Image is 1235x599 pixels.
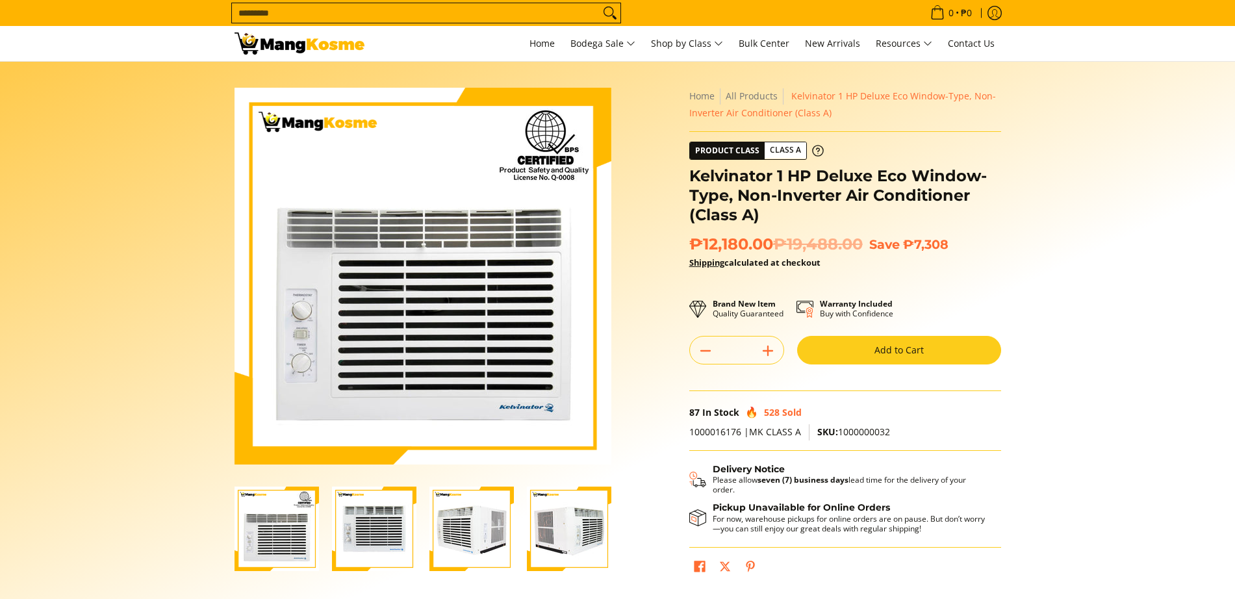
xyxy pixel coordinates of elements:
img: Kelvinator 1 HP Deluxe Eco Window-Type, Non-Inverter Air Conditioner (Class A) [235,88,611,465]
span: SKU: [817,426,838,438]
span: Contact Us [948,37,995,49]
span: 87 [689,406,700,418]
span: Class A [765,142,806,159]
span: Save [869,236,900,252]
h1: Kelvinator 1 HP Deluxe Eco Window-Type, Non-Inverter Air Conditioner (Class A) [689,166,1001,225]
strong: Warranty Included [820,298,893,309]
span: Home [529,37,555,49]
span: In Stock [702,406,739,418]
span: ₱7,308 [903,236,949,252]
nav: Main Menu [377,26,1001,61]
span: ₱12,180.00 [689,235,863,254]
span: ₱0 [959,8,974,18]
span: Kelvinator 1 HP Deluxe Eco Window-Type, Non-Inverter Air Conditioner (Class A) [689,90,996,119]
strong: seven (7) business days [758,474,848,485]
a: Post on X [716,557,734,580]
a: New Arrivals [798,26,867,61]
img: Kelvinator 1 HP Deluxe Eco Window-Type, Non-Inverter Air Conditioner (Class A)-2 [332,487,416,571]
span: New Arrivals [805,37,860,49]
a: Bodega Sale [564,26,642,61]
a: Home [523,26,561,61]
a: Shipping [689,257,724,268]
span: 528 [764,406,780,418]
span: Product Class [690,142,765,159]
strong: Delivery Notice [713,463,785,475]
span: 1000000032 [817,426,890,438]
span: • [926,6,976,20]
del: ₱19,488.00 [773,235,863,254]
span: Sold [782,406,802,418]
span: Shop by Class [651,36,723,52]
a: Contact Us [941,26,1001,61]
a: Shop by Class [644,26,730,61]
a: Home [689,90,715,102]
a: All Products [726,90,778,102]
strong: calculated at checkout [689,257,821,268]
button: Add to Cart [797,336,1001,364]
nav: Breadcrumbs [689,88,1001,121]
a: Pin on Pinterest [741,557,759,580]
a: Bulk Center [732,26,796,61]
strong: Pickup Unavailable for Online Orders [713,502,890,513]
img: Kelvinator 1 HP Deluxe Eco Window-Type, Non-Inverter Air Conditioner (Class A)-4 [527,487,611,571]
p: Buy with Confidence [820,299,893,318]
button: Shipping & Delivery [689,464,988,495]
button: Search [600,3,620,23]
p: Please allow lead time for the delivery of your order. [713,475,988,494]
img: Kelvinator Eco HE: Window Type Aircon 1.00 HP - Class B l Mang Kosme [235,32,364,55]
p: For now, warehouse pickups for online orders are on pause. But don’t worry—you can still enjoy ou... [713,514,988,533]
img: Kelvinator 1 HP Deluxe Eco Window-Type, Non-Inverter Air Conditioner (Class A)-3 [429,487,514,571]
span: Resources [876,36,932,52]
p: Quality Guaranteed [713,299,783,318]
span: Bulk Center [739,37,789,49]
a: Product Class Class A [689,142,824,160]
span: 0 [947,8,956,18]
button: Subtract [690,340,721,361]
a: Share on Facebook [691,557,709,580]
strong: Brand New Item [713,298,776,309]
span: 1000016176 |MK CLASS A [689,426,801,438]
img: Kelvinator 1 HP Deluxe Eco Window-Type, Non-Inverter Air Conditioner (Class A)-1 [235,487,319,571]
a: Resources [869,26,939,61]
span: Bodega Sale [570,36,635,52]
button: Add [752,340,783,361]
